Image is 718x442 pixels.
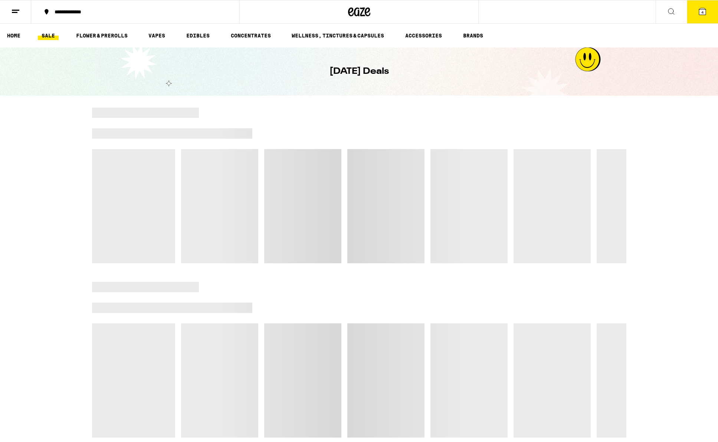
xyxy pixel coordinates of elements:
a: FLOWER & PREROLLS [72,31,131,40]
a: ACCESSORIES [401,31,446,40]
a: CONCENTRATES [227,31,275,40]
a: EDIBLES [183,31,213,40]
a: HOME [3,31,24,40]
a: SALE [38,31,59,40]
a: WELLNESS, TINCTURES & CAPSULES [288,31,388,40]
button: 4 [687,0,718,23]
span: 4 [701,10,704,14]
h1: [DATE] Deals [330,65,389,78]
a: VAPES [145,31,169,40]
a: BRANDS [459,31,487,40]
